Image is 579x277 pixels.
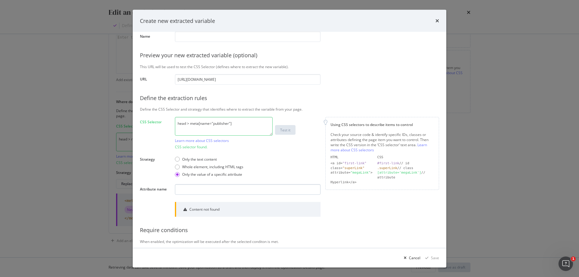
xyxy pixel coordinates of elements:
div: CSS selector found. [175,144,321,149]
span: 1 [571,257,576,261]
input: https://www.example.com [175,74,321,84]
div: Only the text content [175,156,243,162]
label: Name [140,33,170,40]
a: Learn more about CSS selectors [175,138,229,143]
div: // id [377,161,434,166]
div: Content not found [189,207,220,212]
div: Only the value of a specific attribute [182,172,242,177]
div: "first-link" [343,161,366,165]
div: Test it [280,127,290,132]
div: // attribute [377,170,434,180]
div: When enabled, the optimization will be executed after the selected conditon is met. [140,239,439,244]
div: Hyperlink</a> [331,180,372,184]
div: "megaLink" [350,171,370,175]
div: "superLink" [343,166,365,170]
div: Require conditions [140,226,439,234]
div: Using CSS selectors to describe items to control [331,122,434,127]
iframe: Intercom live chat [558,257,573,271]
div: This URL will be used to test the CSS Selector (defines where to extract the new variable). [140,64,439,69]
div: Define the CSS Selector and strategy that identifies where to extract the variable from your page. [140,107,439,112]
label: URL [140,76,170,83]
div: .superLink [377,166,397,170]
div: #first-link [377,161,399,165]
div: // class [377,165,434,170]
button: Save [423,253,439,263]
div: Only the text content [182,156,217,162]
div: Define the extraction rules [140,94,439,102]
div: <a id= [331,161,372,166]
div: Cancel [409,255,420,260]
button: Cancel [401,253,420,263]
label: Strategy [140,156,170,178]
div: HTML [331,155,372,160]
div: class= [331,165,372,170]
div: times [435,17,439,25]
div: Whole element, including HTML tags [175,164,243,169]
a: Learn more about CSS selectors [331,142,427,153]
div: Save [431,255,439,260]
label: Attribute name [140,187,170,193]
label: CSS Selector [140,119,170,148]
textarea: head > meta[name="publisher"] [175,117,273,135]
div: Whole element, including HTML tags [182,164,243,169]
div: modal [133,10,446,267]
div: Check your source code & identify specific IDs, classes or attributes defining the page item you ... [331,132,434,153]
div: CSS [377,155,434,160]
div: Create new extracted variable [140,17,215,25]
div: [attribute='megaLink'] [377,171,421,175]
div: Preview your new extracted variable (optional) [140,51,439,59]
div: Only the value of a specific attribute [175,172,243,177]
button: Test it [275,125,296,135]
div: attribute= > [331,170,372,180]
